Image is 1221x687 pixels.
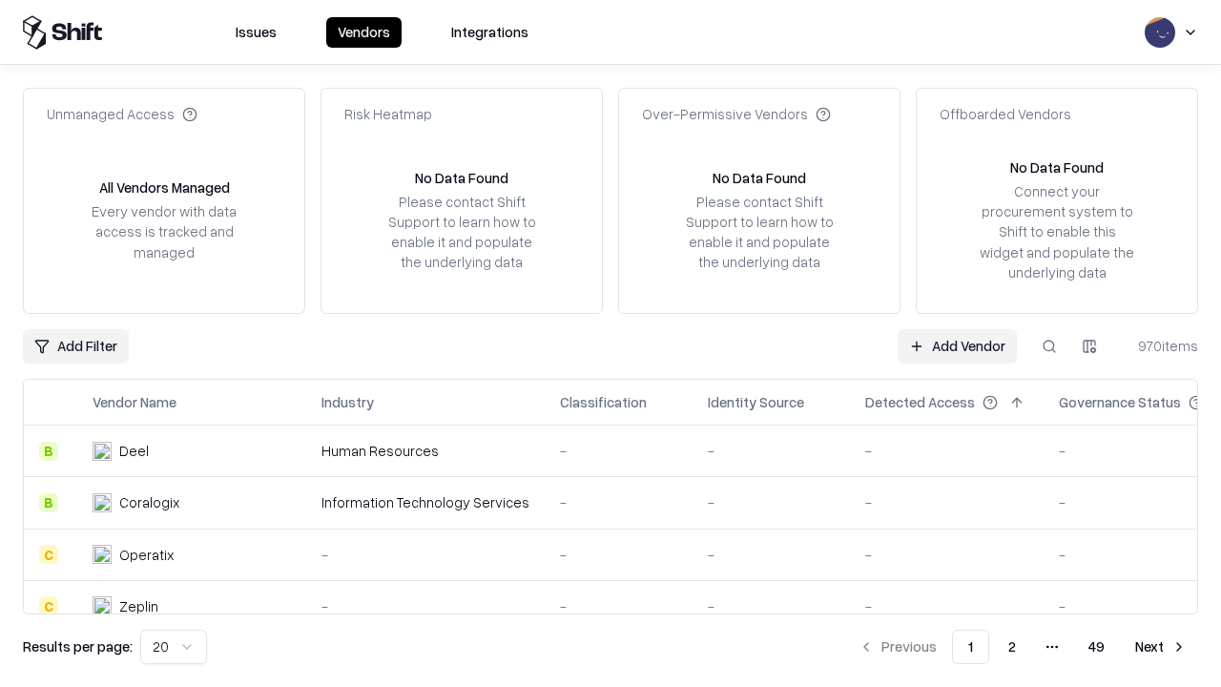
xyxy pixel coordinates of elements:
div: Over-Permissive Vendors [642,104,831,124]
div: Connect your procurement system to Shift to enable this widget and populate the underlying data [978,181,1136,282]
div: - [865,545,1028,565]
div: Risk Heatmap [344,104,432,124]
div: - [708,545,835,565]
div: Operatix [119,545,174,565]
nav: pagination [847,630,1198,664]
img: Operatix [93,545,112,564]
div: Information Technology Services [321,492,529,512]
button: Issues [224,17,288,48]
div: Deel [119,441,149,461]
div: Detected Access [865,392,975,412]
button: 1 [952,630,989,664]
div: Every vendor with data access is tracked and managed [85,201,243,261]
div: - [560,441,677,461]
div: Offboarded Vendors [940,104,1071,124]
div: B [39,493,58,512]
div: No Data Found [415,168,508,188]
div: Please contact Shift Support to learn how to enable it and populate the underlying data [383,192,541,273]
div: - [560,545,677,565]
div: Governance Status [1059,392,1181,412]
div: C [39,596,58,615]
button: 2 [993,630,1031,664]
div: 970 items [1122,336,1198,356]
img: Coralogix [93,493,112,512]
div: - [865,492,1028,512]
div: - [708,492,835,512]
div: All Vendors Managed [99,177,230,198]
div: Unmanaged Access [47,104,197,124]
button: Next [1124,630,1198,664]
div: Classification [560,392,647,412]
div: B [39,442,58,461]
img: Deel [93,442,112,461]
p: Results per page: [23,636,133,656]
button: 49 [1073,630,1120,664]
div: - [321,596,529,616]
a: Add Vendor [898,329,1017,364]
button: Add Filter [23,329,129,364]
div: - [560,492,677,512]
div: No Data Found [1010,157,1104,177]
div: - [865,441,1028,461]
div: - [865,596,1028,616]
div: Zeplin [119,596,158,616]
img: Zeplin [93,596,112,615]
div: No Data Found [713,168,806,188]
div: - [560,596,677,616]
div: Coralogix [119,492,179,512]
button: Vendors [326,17,402,48]
div: Industry [321,392,374,412]
div: Please contact Shift Support to learn how to enable it and populate the underlying data [680,192,838,273]
div: Vendor Name [93,392,176,412]
div: - [708,596,835,616]
div: Identity Source [708,392,804,412]
button: Integrations [440,17,540,48]
div: Human Resources [321,441,529,461]
div: - [708,441,835,461]
div: C [39,545,58,564]
div: - [321,545,529,565]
